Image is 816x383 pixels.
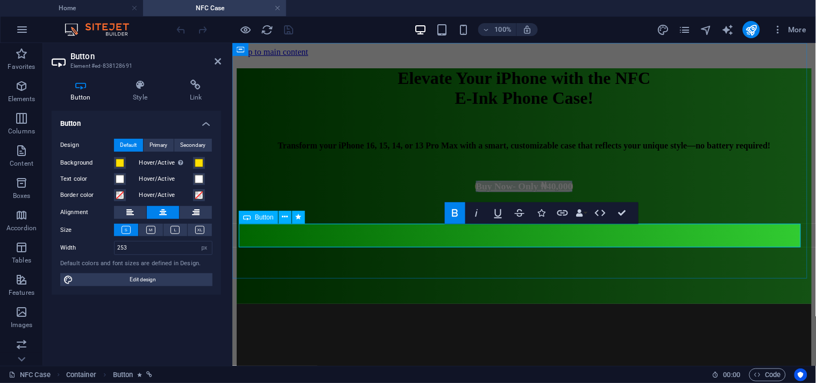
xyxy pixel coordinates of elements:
[574,202,589,224] button: Data Bindings
[66,368,153,381] nav: breadcrumb
[120,139,137,152] span: Default
[700,23,713,36] button: navigator
[60,224,114,237] label: Size
[60,173,114,186] label: Text color
[657,24,669,36] i: Design (Ctrl+Alt+Y)
[721,24,734,36] i: AI Writer
[60,157,114,169] label: Background
[749,368,786,381] button: Code
[552,202,573,224] button: Link
[181,139,206,152] span: Secondary
[11,321,33,329] p: Images
[239,23,252,36] button: Click here to leave preview mode and continue editing
[773,24,807,35] span: More
[60,189,114,202] label: Border color
[743,21,760,38] button: publish
[144,139,174,152] button: Primary
[243,139,340,149] strong: Buy Now- Only ₦40,000
[171,80,221,102] h4: Link
[721,23,734,36] button: text_generator
[174,139,212,152] button: Secondary
[139,157,193,169] label: Hover/Active
[8,62,35,71] p: Favorites
[243,138,340,149] a: Buy Now- Only ₦40,000
[9,368,51,381] a: Click to cancel selection. Double-click to open Pages
[6,224,37,232] p: Accordion
[60,206,114,219] label: Alignment
[488,202,508,224] button: Underline (Ctrl+U)
[12,256,31,265] p: Tables
[657,23,670,36] button: design
[745,24,757,36] i: Publish
[769,21,811,38] button: More
[113,368,133,381] span: Click to select. Double-click to edit
[466,202,487,224] button: Italic (Ctrl+I)
[531,202,551,224] button: Icons
[114,139,143,152] button: Default
[139,189,193,202] label: Hover/Active
[445,202,465,224] button: Bold (Ctrl+B)
[723,368,740,381] span: 00 00
[9,288,34,297] p: Features
[70,52,221,61] h2: Button
[150,139,168,152] span: Primary
[52,111,221,130] h4: Button
[60,139,114,152] label: Design
[731,371,733,379] span: :
[261,24,274,36] i: Reload page
[522,25,532,34] i: On resize automatically adjust zoom level to fit chosen device.
[10,159,33,168] p: Content
[60,259,212,268] div: Default colors and font sizes are defined in Design.
[478,23,516,36] button: 100%
[8,127,35,136] p: Columns
[509,202,530,224] button: Strikethrough
[494,23,512,36] h6: 100%
[70,61,200,71] h3: Element #ed-838128691
[114,80,171,102] h4: Style
[8,95,36,103] p: Elements
[678,23,691,36] button: pages
[62,23,143,36] img: Editor Logo
[700,24,712,36] i: Navigator
[138,372,143,378] i: Element contains an animation
[678,24,691,36] i: Pages (Ctrl+Alt+S)
[143,2,286,14] h4: NFC Case
[754,368,781,381] span: Code
[66,368,96,381] span: Click to select. Double-click to edit
[255,214,274,221] span: Button
[712,368,741,381] h6: Session time
[76,273,209,286] span: Edit design
[13,191,31,200] p: Boxes
[612,202,632,224] button: Confirm (Ctrl+⏎)
[60,273,212,286] button: Edit design
[139,173,193,186] label: Hover/Active
[4,4,76,13] a: Skip to main content
[52,80,114,102] h4: Button
[60,245,114,251] label: Width
[590,202,611,224] button: HTML
[261,23,274,36] button: reload
[147,372,153,378] i: This element is linked
[794,368,807,381] button: Usercentrics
